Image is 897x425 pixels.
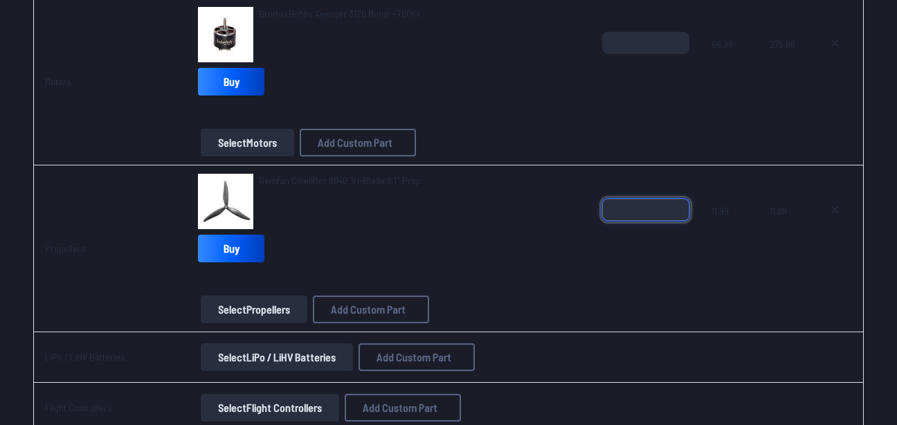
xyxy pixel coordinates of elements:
button: SelectMotors [201,129,294,156]
span: Add Custom Part [331,304,406,315]
button: Add Custom Part [345,394,461,422]
span: Add Custom Part [318,137,392,148]
span: 11.99 [770,199,795,265]
span: 275.96 [770,32,795,98]
a: Flight Controllers [45,401,112,413]
a: Gemfan Cinelifter 8040 Tri-Blade 8.1" Prop [259,174,421,188]
img: image [198,174,253,229]
img: image [198,7,253,62]
a: SelectFlight Controllers [198,394,342,422]
a: SelectPropellers [198,296,310,323]
span: Add Custom Part [363,402,437,413]
button: SelectPropellers [201,296,307,323]
button: SelectFlight Controllers [201,394,339,422]
a: Buy [198,235,264,262]
button: Add Custom Part [313,296,429,323]
a: SelectLiPo / LiHV Batteries [198,343,356,371]
a: Motors [45,75,71,87]
span: 68.99 [712,32,747,98]
a: BrotherHobby Avenger 3120 Motor - 700Kv [259,7,420,21]
span: Gemfan Cinelifter 8040 Tri-Blade 8.1" Prop [259,174,421,186]
a: Buy [198,68,264,96]
span: 11.99 [712,199,747,265]
span: BrotherHobby Avenger 3120 Motor - 700Kv [259,8,420,19]
a: SelectMotors [198,129,297,156]
button: Add Custom Part [359,343,475,371]
button: SelectLiPo / LiHV Batteries [201,343,353,371]
span: Add Custom Part [377,352,451,363]
a: Propellers [45,242,86,254]
a: LiPo / LiHV Batteries [45,351,125,363]
button: Add Custom Part [300,129,416,156]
